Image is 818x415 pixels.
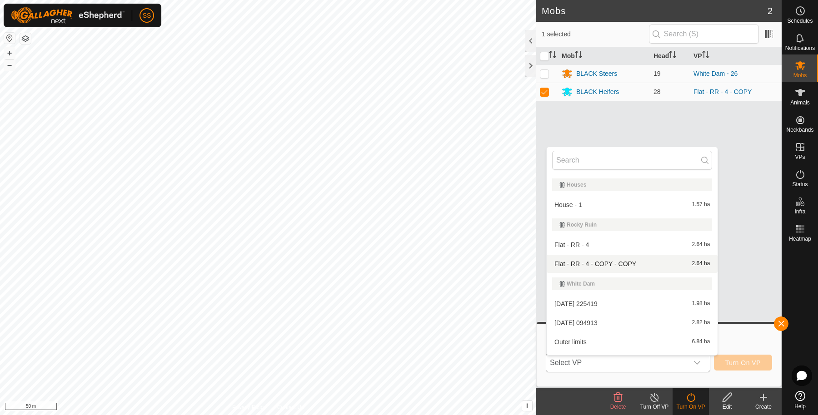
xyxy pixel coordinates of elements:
span: 1 selected [542,30,649,39]
span: [DATE] 094913 [554,320,598,326]
button: + [4,48,15,59]
button: i [522,401,532,411]
h2: Mobs [542,5,768,16]
div: White Dam [559,281,705,287]
li: Flat - RR - 4 [547,236,718,254]
li: 2025-08-12 094913 [547,314,718,332]
span: Heatmap [789,236,811,242]
span: 2.82 ha [692,320,710,326]
th: Head [650,47,690,65]
div: Rocky Ruin [559,222,705,227]
a: Contact Us [277,403,304,411]
div: Create [745,403,782,411]
span: Notifications [785,45,815,51]
span: Neckbands [786,127,813,133]
span: Animals [790,100,810,105]
a: White Dam - 26 [693,70,738,77]
span: SS [143,11,151,20]
th: Mob [558,47,650,65]
span: Flat - RR - 4 [554,242,589,248]
span: 2 [768,4,773,18]
p-sorticon: Activate to sort [702,52,709,59]
span: Delete [610,404,626,410]
button: Reset Map [4,33,15,44]
span: House - 1 [554,202,582,208]
span: 2.64 ha [692,261,710,267]
p-sorticon: Activate to sort [669,52,676,59]
div: BLACK Steers [576,69,617,79]
li: Flat - RR - 4 - COPY - COPY [547,255,718,273]
button: Turn On VP [714,355,772,371]
span: Outer limits [554,339,587,345]
div: Turn Off VP [636,403,673,411]
span: Infra [794,209,805,214]
li: Outer limits [547,333,718,351]
span: 1.98 ha [692,301,710,307]
a: Flat - RR - 4 - COPY [693,88,752,95]
span: Status [792,182,808,187]
li: 2025-08-03 225419 [547,295,718,313]
div: Turn On VP [673,403,709,411]
div: dropdown trigger [688,354,706,372]
input: Search (S) [649,25,759,44]
span: 1.57 ha [692,202,710,208]
span: Turn On VP [725,359,761,366]
input: Search [552,151,712,170]
p-sorticon: Activate to sort [549,52,556,59]
div: Edit [709,403,745,411]
img: Gallagher Logo [11,7,125,24]
span: 19 [653,70,661,77]
th: VP [690,47,782,65]
span: i [526,402,528,410]
a: Privacy Policy [232,403,266,411]
div: Houses [559,182,705,188]
li: White Dam - 10 [547,352,718,370]
div: BLACK Heifers [576,87,619,97]
a: Help [782,387,818,413]
span: Select VP [546,354,688,372]
span: Schedules [787,18,813,24]
span: Flat - RR - 4 - COPY - COPY [554,261,636,267]
p-sorticon: Activate to sort [575,52,582,59]
span: [DATE] 225419 [554,301,598,307]
span: 2.64 ha [692,242,710,248]
span: Help [794,404,806,409]
button: – [4,59,15,70]
li: House - 1 [547,196,718,214]
span: VPs [795,154,805,160]
button: Map Layers [20,33,31,44]
span: 28 [653,88,661,95]
span: Mobs [793,73,807,78]
span: 6.84 ha [692,339,710,345]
